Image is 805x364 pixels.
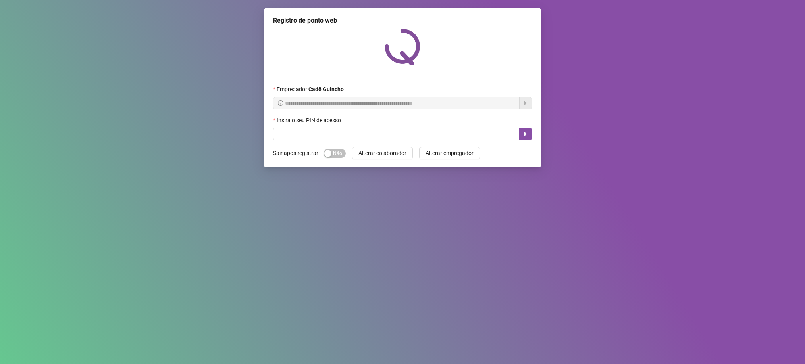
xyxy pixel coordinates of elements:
[522,131,529,137] span: caret-right
[278,100,283,106] span: info-circle
[385,29,420,65] img: QRPoint
[352,147,413,159] button: Alterar colaborador
[277,85,344,94] span: Empregador :
[273,16,532,25] div: Registro de ponto web
[273,116,346,125] label: Insira o seu PIN de acesso
[273,147,324,159] label: Sair após registrar
[358,149,406,157] span: Alterar colaborador
[426,149,474,157] span: Alterar empregador
[419,147,480,159] button: Alterar empregador
[308,86,344,92] strong: Cadê Guincho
